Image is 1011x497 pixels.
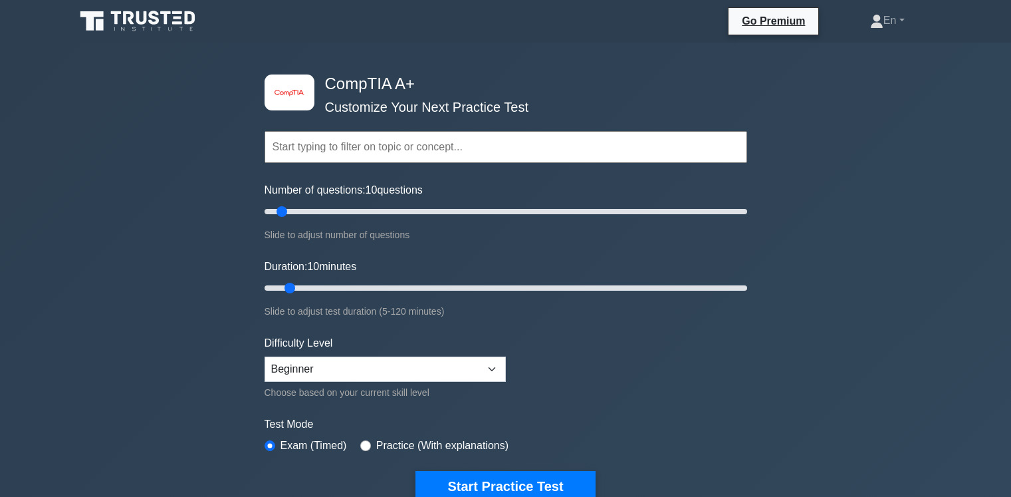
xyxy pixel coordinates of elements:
[376,438,508,454] label: Practice (With explanations)
[265,259,357,275] label: Duration: minutes
[265,182,423,198] label: Number of questions: questions
[265,335,333,351] label: Difficulty Level
[307,261,319,272] span: 10
[838,7,937,34] a: En
[265,385,506,401] div: Choose based on your current skill level
[265,416,747,432] label: Test Mode
[734,13,813,29] a: Go Premium
[265,131,747,163] input: Start typing to filter on topic or concept...
[320,75,682,94] h4: CompTIA A+
[265,227,747,243] div: Slide to adjust number of questions
[366,184,378,196] span: 10
[281,438,347,454] label: Exam (Timed)
[265,303,747,319] div: Slide to adjust test duration (5-120 minutes)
